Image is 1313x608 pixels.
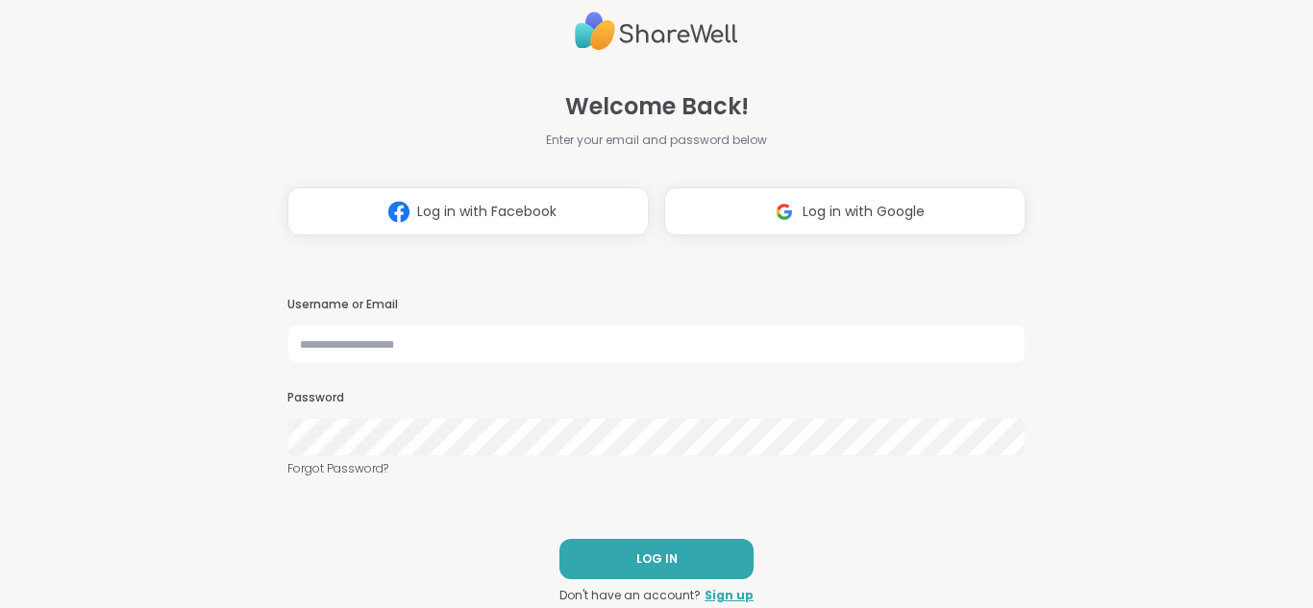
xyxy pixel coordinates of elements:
img: ShareWell Logomark [381,194,417,230]
span: Enter your email and password below [546,132,767,149]
button: Log in with Facebook [287,187,649,235]
h3: Username or Email [287,297,1026,313]
a: Forgot Password? [287,460,1026,477]
span: Welcome Back! [565,89,749,124]
img: ShareWell Logo [575,4,738,59]
button: LOG IN [559,539,754,579]
img: ShareWell Logomark [766,194,803,230]
span: Log in with Google [803,202,925,222]
span: LOG IN [636,550,678,568]
span: Log in with Facebook [417,202,557,222]
h3: Password [287,390,1026,406]
a: Sign up [705,587,754,604]
span: Don't have an account? [559,587,701,604]
button: Log in with Google [664,187,1026,235]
